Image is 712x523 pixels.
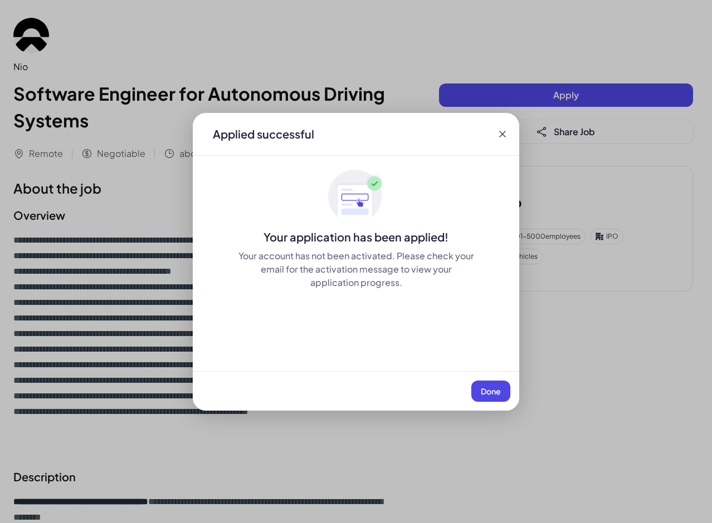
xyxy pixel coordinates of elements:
img: ApplyedMaskGroup3.svg [328,169,384,225]
div: Applied successful [213,126,314,142]
button: Done [471,381,510,402]
div: Your application has been applied! [193,229,519,245]
div: Your account has not been activated. Please check your email for the activation message to view y... [237,249,475,289]
span: Done [481,386,501,396]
